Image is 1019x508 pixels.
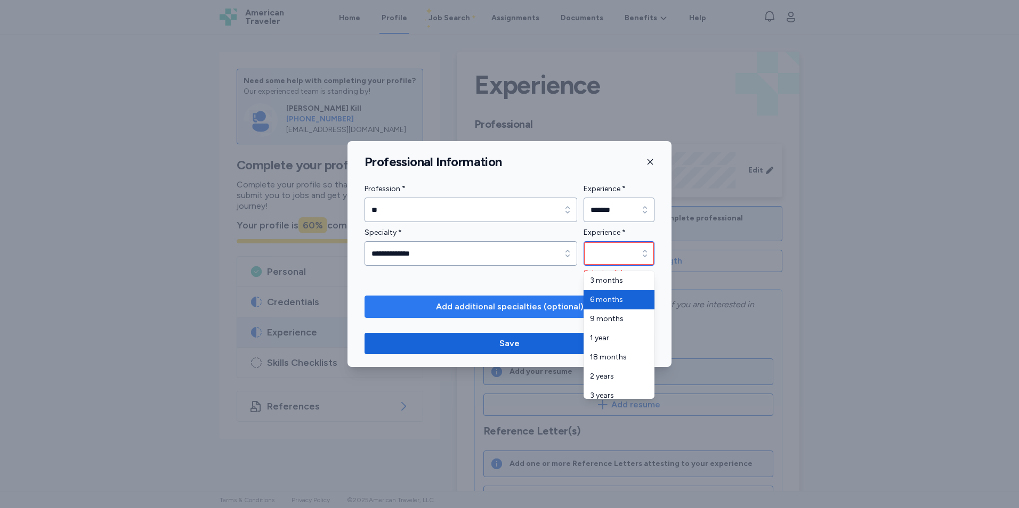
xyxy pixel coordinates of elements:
span: 6 months [590,294,635,305]
span: 3 years [590,390,635,401]
span: 3 months [590,275,635,286]
span: 2 years [590,371,635,382]
span: 18 months [590,352,635,363]
span: 9 months [590,314,635,324]
span: 1 year [590,333,635,343]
